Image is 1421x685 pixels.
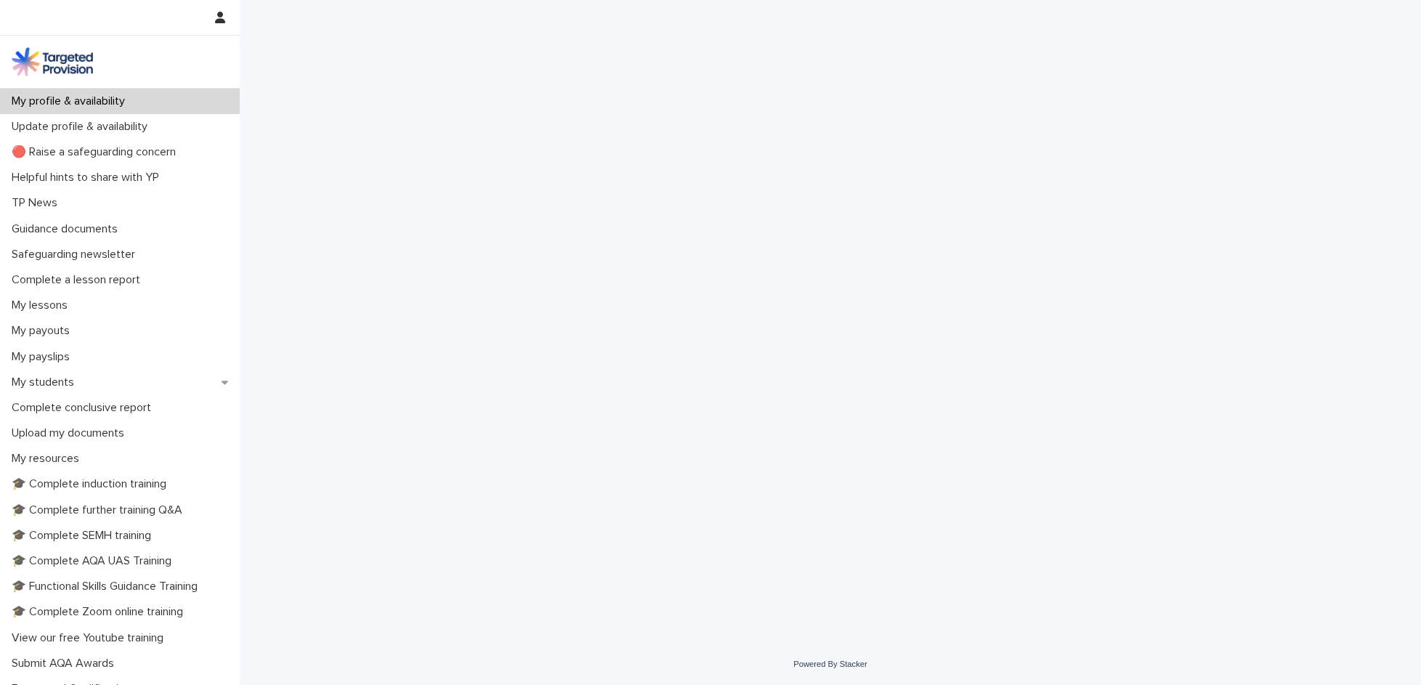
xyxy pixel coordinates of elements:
[6,248,147,262] p: Safeguarding newsletter
[6,94,137,108] p: My profile & availability
[6,426,136,440] p: Upload my documents
[6,196,69,210] p: TP News
[6,657,126,670] p: Submit AQA Awards
[6,222,129,236] p: Guidance documents
[6,273,152,287] p: Complete a lesson report
[6,477,178,491] p: 🎓 Complete induction training
[6,529,163,543] p: 🎓 Complete SEMH training
[6,145,187,159] p: 🔴 Raise a safeguarding concern
[6,350,81,364] p: My payslips
[793,660,867,668] a: Powered By Stacker
[12,47,93,76] img: M5nRWzHhSzIhMunXDL62
[6,171,171,185] p: Helpful hints to share with YP
[6,401,163,415] p: Complete conclusive report
[6,554,183,568] p: 🎓 Complete AQA UAS Training
[6,503,194,517] p: 🎓 Complete further training Q&A
[6,120,159,134] p: Update profile & availability
[6,631,175,645] p: View our free Youtube training
[6,376,86,389] p: My students
[6,605,195,619] p: 🎓 Complete Zoom online training
[6,324,81,338] p: My payouts
[6,299,79,312] p: My lessons
[6,580,209,593] p: 🎓 Functional Skills Guidance Training
[6,452,91,466] p: My resources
